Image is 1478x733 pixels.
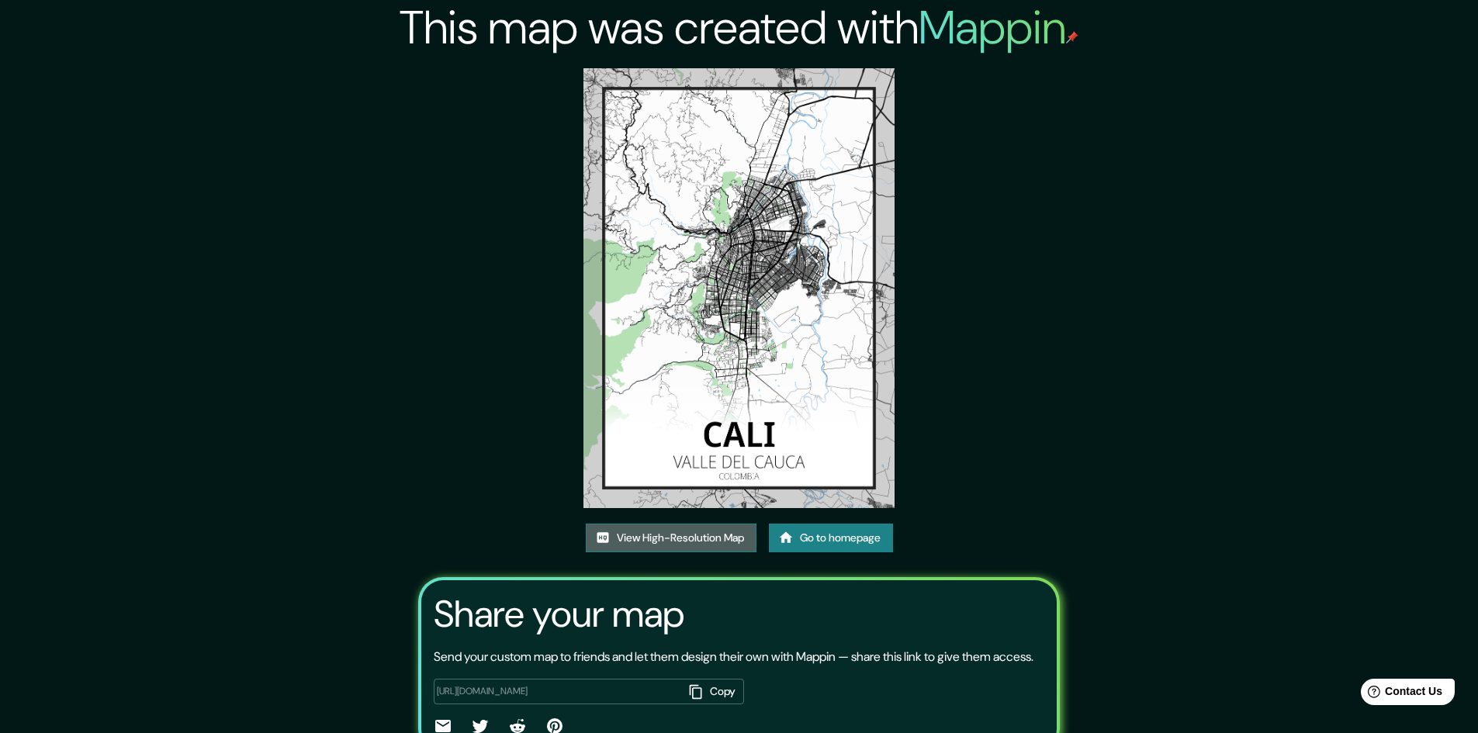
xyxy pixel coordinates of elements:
[434,593,684,636] h3: Share your map
[769,524,893,552] a: Go to homepage
[583,68,895,508] img: created-map
[1066,31,1078,43] img: mappin-pin
[586,524,756,552] a: View High-Resolution Map
[434,648,1033,666] p: Send your custom map to friends and let them design their own with Mappin — share this link to gi...
[684,679,744,704] button: Copy
[1340,672,1461,716] iframe: Help widget launcher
